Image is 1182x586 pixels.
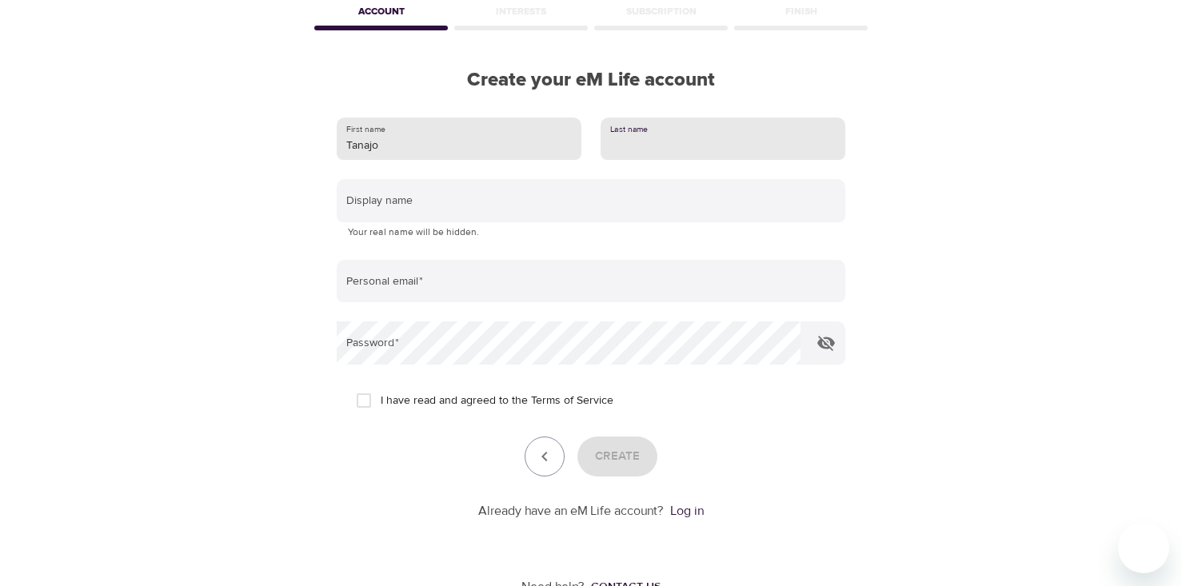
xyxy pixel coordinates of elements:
[670,503,704,519] a: Log in
[381,393,613,409] span: I have read and agreed to the
[531,393,613,409] a: Terms of Service
[348,225,834,241] p: Your real name will be hidden.
[311,69,871,92] h2: Create your eM Life account
[1118,522,1169,573] iframe: Button to launch messaging window
[478,502,664,520] p: Already have an eM Life account?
